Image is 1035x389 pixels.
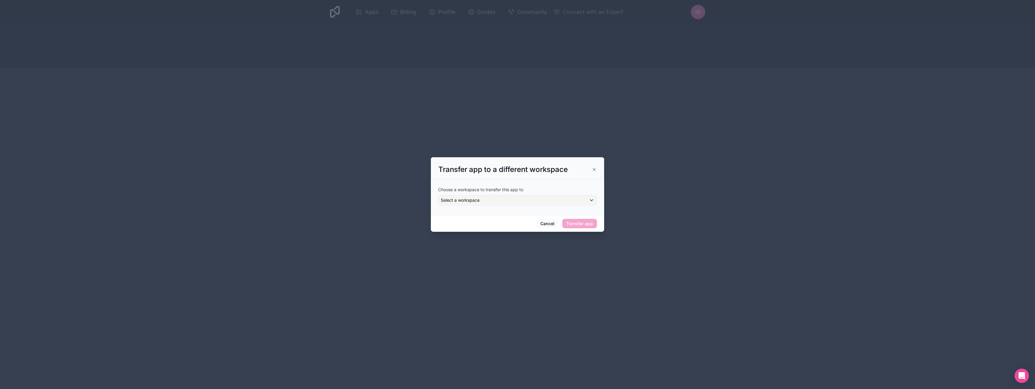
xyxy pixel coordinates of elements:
button: Select a workspace [438,195,597,205]
button: Cancel [536,219,559,228]
div: Open Intercom Messenger [1015,369,1029,383]
p: Choose a workspace to transfer this app to [438,187,597,193]
span: Transfer app to a different workspace [438,165,568,174]
span: Select a workspace [441,198,480,203]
